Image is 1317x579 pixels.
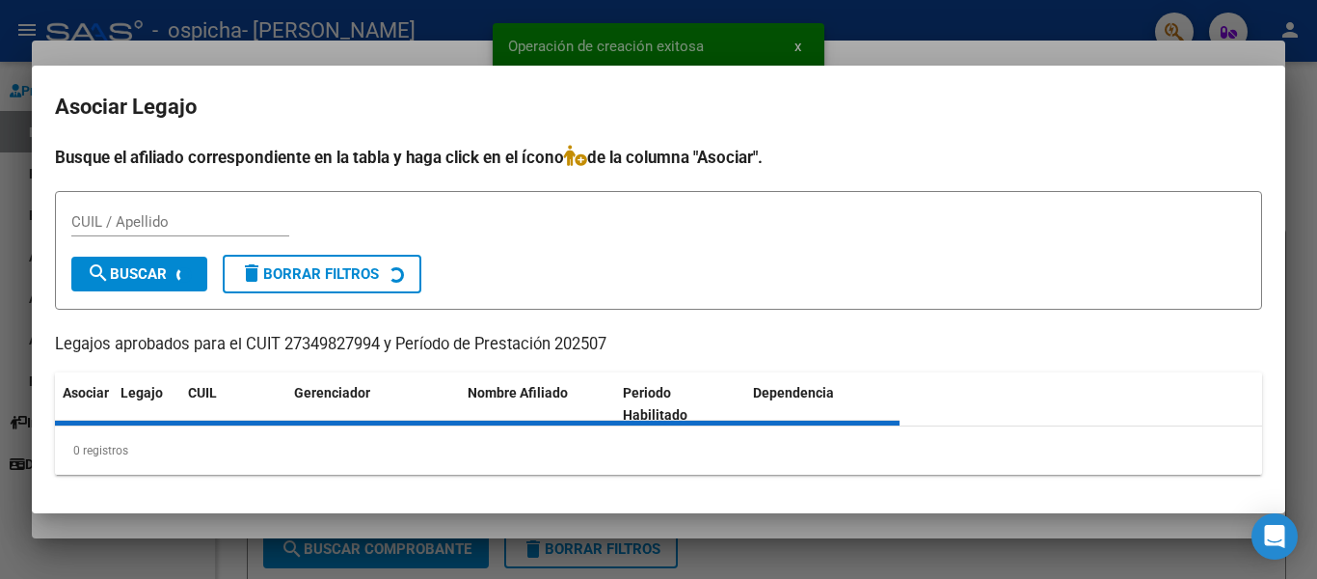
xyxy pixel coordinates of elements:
datatable-header-cell: Asociar [55,372,113,436]
span: Dependencia [753,385,834,400]
span: Periodo Habilitado [623,385,687,423]
button: Borrar Filtros [223,255,421,293]
span: CUIL [188,385,217,400]
h4: Busque el afiliado correspondiente en la tabla y haga click en el ícono de la columna "Asociar". [55,145,1262,170]
h2: Asociar Legajo [55,89,1262,125]
span: Nombre Afiliado [468,385,568,400]
div: Open Intercom Messenger [1251,513,1298,560]
mat-icon: search [87,262,110,285]
datatable-header-cell: Legajo [113,372,180,436]
span: Borrar Filtros [240,265,379,283]
span: Gerenciador [294,385,370,400]
div: 0 registros [55,427,1262,475]
datatable-header-cell: Gerenciador [286,372,460,436]
datatable-header-cell: Periodo Habilitado [615,372,745,436]
datatable-header-cell: CUIL [180,372,286,436]
span: Buscar [87,265,167,283]
p: Legajos aprobados para el CUIT 27349827994 y Período de Prestación 202507 [55,333,1262,357]
button: Buscar [71,257,207,291]
span: Asociar [63,385,109,400]
datatable-header-cell: Dependencia [745,372,900,436]
span: Legajo [121,385,163,400]
datatable-header-cell: Nombre Afiliado [460,372,615,436]
mat-icon: delete [240,262,263,285]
